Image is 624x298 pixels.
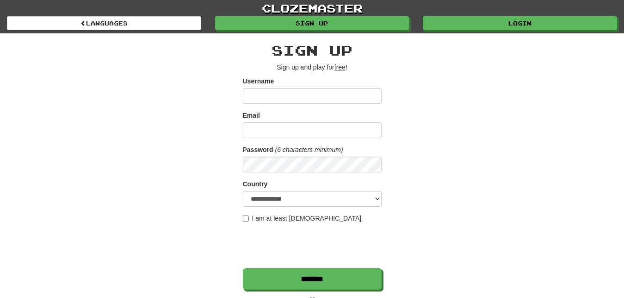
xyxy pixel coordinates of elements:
[243,76,274,86] label: Username
[243,111,260,120] label: Email
[243,228,383,264] iframe: reCAPTCHA
[243,43,382,58] h2: Sign up
[243,214,362,223] label: I am at least [DEMOGRAPHIC_DATA]
[243,145,273,154] label: Password
[275,146,343,153] em: (6 characters minimum)
[243,63,382,72] p: Sign up and play for !
[243,216,249,222] input: I am at least [DEMOGRAPHIC_DATA]
[423,16,617,30] a: Login
[334,63,346,71] u: free
[215,16,409,30] a: Sign up
[7,16,201,30] a: Languages
[243,179,268,189] label: Country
